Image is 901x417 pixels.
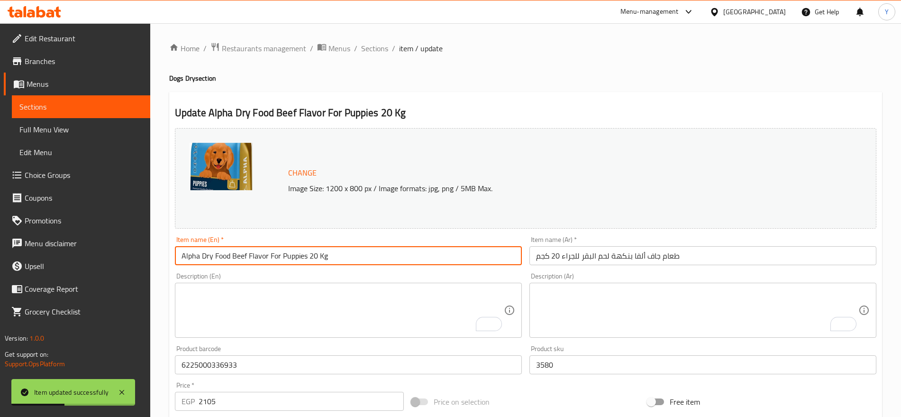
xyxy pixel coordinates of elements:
[328,43,350,54] span: Menus
[4,209,150,232] a: Promotions
[29,332,44,344] span: 1.0.0
[4,27,150,50] a: Edit Restaurant
[5,332,28,344] span: Version:
[199,392,404,411] input: Please enter price
[182,288,504,333] textarea: To enrich screen reader interactions, please activate Accessibility in Grammarly extension settings
[25,192,143,204] span: Coupons
[620,6,679,18] div: Menu-management
[25,260,143,272] span: Upsell
[4,232,150,255] a: Menu disclaimer
[27,78,143,90] span: Menus
[529,355,876,374] input: Please enter product sku
[25,238,143,249] span: Menu disclaimer
[25,169,143,181] span: Choice Groups
[25,283,143,295] span: Coverage Report
[361,43,388,54] a: Sections
[19,124,143,135] span: Full Menu View
[4,50,150,73] a: Branches
[536,288,858,333] textarea: To enrich screen reader interactions, please activate Accessibility in Grammarly extension settings
[434,396,490,408] span: Price on selection
[25,306,143,317] span: Grocery Checklist
[284,183,789,194] p: Image Size: 1200 x 800 px / Image formats: jpg, png / 5MB Max.
[529,246,876,265] input: Enter name Ar
[12,118,150,141] a: Full Menu View
[25,215,143,226] span: Promotions
[310,43,313,54] li: /
[169,42,882,55] nav: breadcrumb
[288,166,317,180] span: Change
[19,101,143,112] span: Sections
[885,7,889,17] span: Y
[284,163,320,183] button: Change
[19,147,143,158] span: Edit Menu
[175,355,522,374] input: Please enter product barcode
[399,43,443,54] span: item / update
[5,358,65,370] a: Support.OpsPlatform
[5,348,48,361] span: Get support on:
[203,43,207,54] li: /
[210,42,306,55] a: Restaurants management
[34,387,109,398] div: Item updated successfully
[169,74,882,83] h4: Dogs Dry section
[222,43,306,54] span: Restaurants management
[169,43,200,54] a: Home
[4,186,150,209] a: Coupons
[190,143,253,190] img: mmw_638915669825578398
[392,43,395,54] li: /
[12,95,150,118] a: Sections
[4,300,150,323] a: Grocery Checklist
[182,396,195,407] p: EGP
[4,73,150,95] a: Menus
[175,106,876,120] h2: Update Alpha Dry Food Beef Flavor For Puppies 20 Kg
[317,42,350,55] a: Menus
[354,43,357,54] li: /
[12,141,150,164] a: Edit Menu
[670,396,700,408] span: Free item
[4,278,150,300] a: Coverage Report
[25,33,143,44] span: Edit Restaurant
[723,7,786,17] div: [GEOGRAPHIC_DATA]
[25,56,143,67] span: Branches
[175,246,522,265] input: Enter name En
[4,164,150,186] a: Choice Groups
[4,255,150,278] a: Upsell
